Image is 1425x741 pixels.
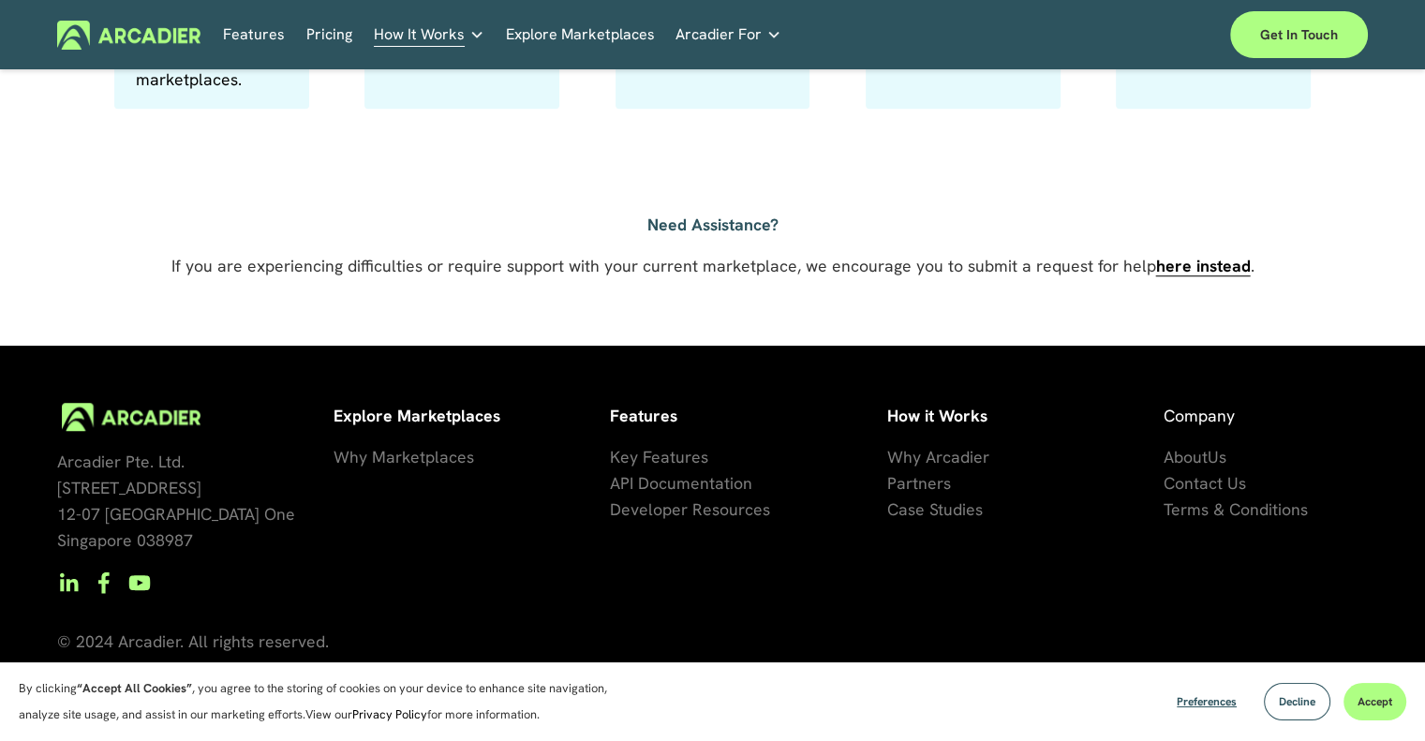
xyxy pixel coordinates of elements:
[1230,11,1368,58] a: Get in touch
[1164,496,1308,523] a: Terms & Conditions
[1177,694,1237,709] span: Preferences
[57,630,329,652] span: © 2024 Arcadier. All rights reserved.
[610,444,708,470] a: Key Features
[374,22,465,48] span: How It Works
[887,405,987,426] strong: How it Works
[1156,255,1251,276] a: here instead
[887,470,897,496] a: P
[887,496,908,523] a: Ca
[1164,498,1308,520] span: Terms & Conditions
[675,22,762,48] span: Arcadier For
[610,405,677,426] strong: Features
[1208,446,1226,467] span: Us
[77,680,192,696] strong: “Accept All Cookies”
[334,446,474,467] span: Why Marketplaces
[93,571,115,594] a: Facebook
[1164,472,1246,494] span: Contact Us
[908,498,983,520] span: se Studies
[887,498,908,520] span: Ca
[374,21,484,50] a: folder dropdown
[610,472,752,494] span: API Documentation
[1164,405,1235,426] span: Company
[887,444,989,470] a: Why Arcadier
[114,253,1312,279] p: If you are experiencing difficulties or require support with your current marketplace, we encoura...
[675,21,781,50] a: folder dropdown
[506,21,655,50] a: Explore Marketplaces
[610,498,770,520] span: Developer Resources
[334,405,500,426] strong: Explore Marketplaces
[223,21,285,50] a: Features
[897,472,951,494] span: artners
[1331,651,1425,741] iframe: Chat Widget
[128,571,151,594] a: YouTube
[57,21,200,50] img: Arcadier
[1164,470,1246,496] a: Contact Us
[610,446,708,467] span: Key Features
[57,571,80,594] a: LinkedIn
[897,470,951,496] a: artners
[1164,446,1208,467] span: About
[306,21,352,50] a: Pricing
[610,470,752,496] a: API Documentation
[1279,694,1315,709] span: Decline
[57,451,295,551] span: Arcadier Pte. Ltd. [STREET_ADDRESS] 12-07 [GEOGRAPHIC_DATA] One Singapore 038987
[887,446,989,467] span: Why Arcadier
[1163,683,1251,720] button: Preferences
[610,496,770,523] a: Developer Resources
[647,214,779,235] strong: Need Assistance?
[352,706,427,722] a: Privacy Policy
[887,472,897,494] span: P
[19,675,628,728] p: By clicking , you agree to the storing of cookies on your device to enhance site navigation, anal...
[908,496,983,523] a: se Studies
[1264,683,1330,720] button: Decline
[334,444,474,470] a: Why Marketplaces
[1164,444,1208,470] a: About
